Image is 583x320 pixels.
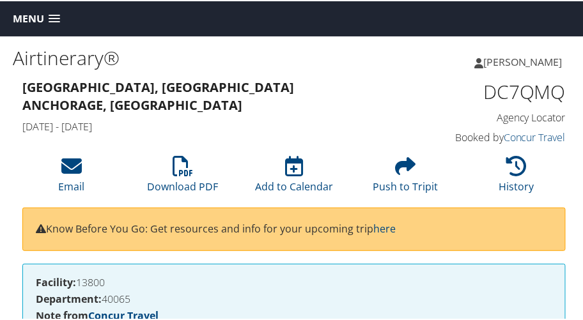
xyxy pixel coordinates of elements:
[504,129,566,143] a: Concur Travel
[398,77,566,104] h1: DC7QMQ
[59,162,85,192] a: Email
[483,54,563,68] span: [PERSON_NAME]
[6,7,66,28] a: Menu
[255,162,333,192] a: Add to Calendar
[36,274,76,288] strong: Facility:
[36,291,102,305] strong: Department:
[13,11,44,24] span: Menu
[474,42,575,80] a: [PERSON_NAME]
[36,220,552,236] p: Know Before You Go: Get resources and info for your upcoming trip
[373,162,438,192] a: Push to Tripit
[398,109,566,123] h4: Agency Locator
[22,77,294,112] strong: [GEOGRAPHIC_DATA], [GEOGRAPHIC_DATA] Anchorage, [GEOGRAPHIC_DATA]
[36,276,552,286] h4: 13800
[13,43,294,70] h1: Airtinerary®
[36,293,552,303] h4: 40065
[22,118,378,132] h4: [DATE] - [DATE]
[373,220,396,234] a: here
[148,162,219,192] a: Download PDF
[499,162,534,192] a: History
[398,129,566,143] h4: Booked by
